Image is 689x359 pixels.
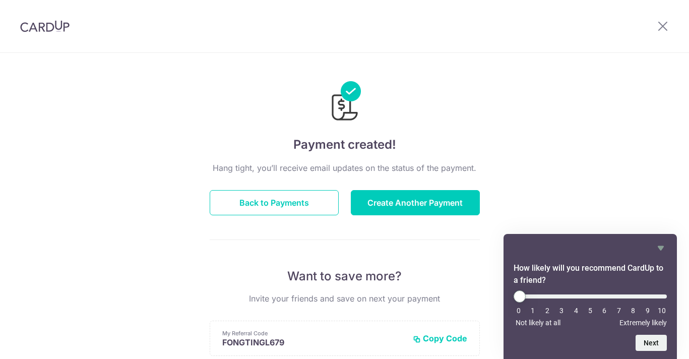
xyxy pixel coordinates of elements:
[222,337,405,347] p: FONGTINGL679
[514,307,524,315] li: 0
[628,307,638,315] li: 8
[643,307,653,315] li: 9
[413,333,467,343] button: Copy Code
[514,262,667,286] h2: How likely will you recommend CardUp to a friend? Select an option from 0 to 10, with 0 being Not...
[599,307,609,315] li: 6
[210,162,480,174] p: Hang tight, you’ll receive email updates on the status of the payment.
[516,319,560,327] span: Not likely at all
[619,319,667,327] span: Extremely likely
[210,292,480,305] p: Invite your friends and save on next your payment
[614,307,624,315] li: 7
[655,242,667,254] button: Hide survey
[20,20,70,32] img: CardUp
[222,329,405,337] p: My Referral Code
[210,190,339,215] button: Back to Payments
[657,307,667,315] li: 10
[542,307,552,315] li: 2
[210,268,480,284] p: Want to save more?
[351,190,480,215] button: Create Another Payment
[585,307,595,315] li: 5
[571,307,581,315] li: 4
[210,136,480,154] h4: Payment created!
[514,242,667,351] div: How likely will you recommend CardUp to a friend? Select an option from 0 to 10, with 0 being Not...
[514,290,667,327] div: How likely will you recommend CardUp to a friend? Select an option from 0 to 10, with 0 being Not...
[556,307,567,315] li: 3
[528,307,538,315] li: 1
[329,81,361,124] img: Payments
[636,335,667,351] button: Next question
